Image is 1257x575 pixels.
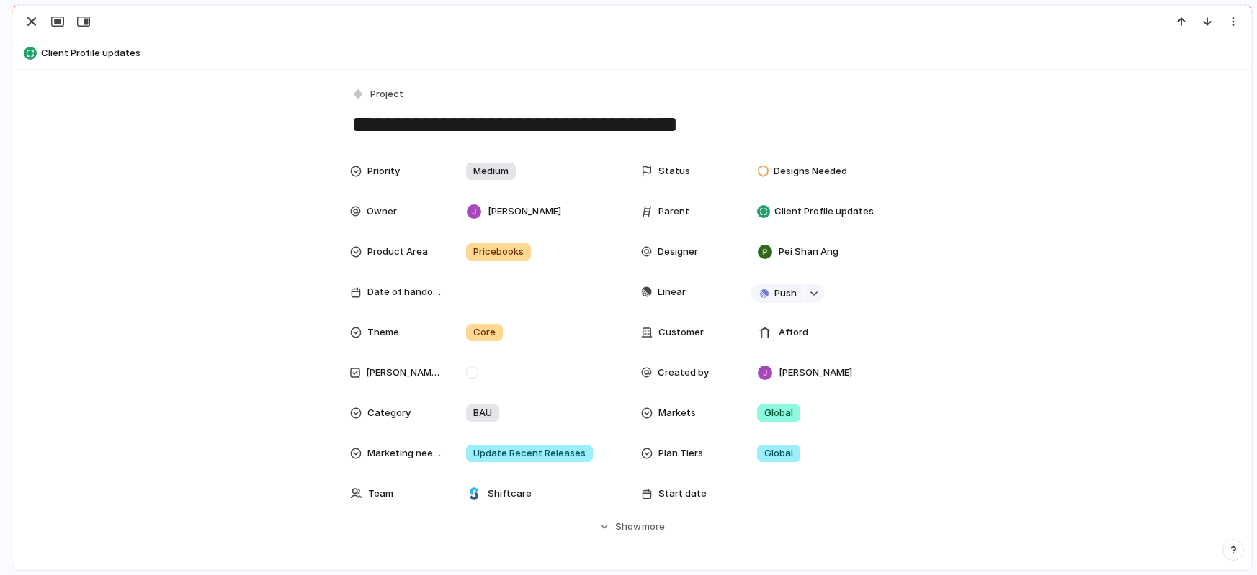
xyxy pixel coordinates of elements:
[774,286,797,301] span: Push
[779,366,852,380] span: [PERSON_NAME]
[658,486,707,501] span: Start date
[658,446,703,461] span: Plan Tiers
[368,486,393,501] span: Team
[473,325,496,340] span: Core
[473,245,524,259] span: Pricebooks
[473,164,509,178] span: Medium
[19,42,1245,65] button: Client Profile updates
[764,446,793,461] span: Global
[367,446,442,461] span: Marketing needed
[658,204,689,219] span: Parent
[764,406,793,420] span: Global
[658,325,704,340] span: Customer
[473,406,492,420] span: BAU
[642,520,665,534] span: more
[367,406,411,420] span: Category
[779,325,808,340] span: Afford
[779,245,838,259] span: Pei Shan Ang
[370,87,403,101] span: Project
[658,285,686,299] span: Linear
[615,520,641,534] span: Show
[751,284,804,303] button: Push
[488,486,532,501] span: Shiftcare
[349,84,408,105] button: Project
[41,46,1245,60] span: Client Profile updates
[488,204,561,219] span: [PERSON_NAME]
[658,406,696,420] span: Markets
[774,164,847,178] span: Designs Needed
[658,164,690,178] span: Status
[367,164,400,178] span: Priority
[367,285,442,299] span: Date of handover
[473,446,586,461] span: Update Recent Releases
[658,245,698,259] span: Designer
[658,366,709,380] span: Created by
[774,204,874,219] span: Client Profile updates
[367,245,428,259] span: Product Area
[366,366,442,380] span: [PERSON_NAME] Watching
[367,325,399,340] span: Theme
[367,204,397,219] span: Owner
[350,514,915,540] button: Showmore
